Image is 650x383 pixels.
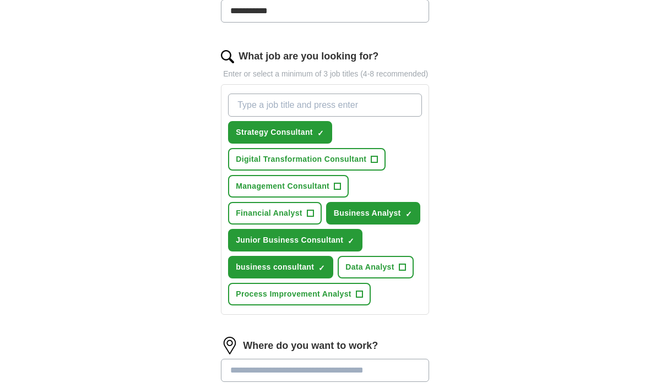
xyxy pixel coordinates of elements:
p: Enter or select a minimum of 3 job titles (4-8 recommended) [221,68,429,80]
span: Digital Transformation Consultant [236,154,366,165]
button: Management Consultant [228,175,349,198]
span: Junior Business Consultant [236,234,343,246]
span: Process Improvement Analyst [236,288,351,300]
button: Junior Business Consultant✓ [228,229,362,251]
span: ✓ [348,237,354,245]
span: business consultant [236,261,314,273]
button: Data Analyst [338,256,414,278]
span: ✓ [317,129,324,138]
img: location.png [221,337,239,354]
button: Digital Transformation Consultant [228,148,386,171]
button: Business Analyst✓ [326,202,420,225]
input: Type a job title and press enter [228,94,422,117]
span: Data Analyst [345,261,394,273]
span: Business Analyst [334,207,401,219]
img: search.png [221,50,234,63]
span: Management Consultant [236,180,329,192]
span: ✓ [318,264,325,272]
span: Strategy Consultant [236,127,313,138]
label: Where do you want to work? [243,338,378,353]
label: What job are you looking for? [239,49,378,64]
button: business consultant✓ [228,256,333,278]
button: Process Improvement Analyst [228,283,371,305]
button: Strategy Consultant✓ [228,121,332,144]
span: Financial Analyst [236,207,302,219]
button: Financial Analyst [228,202,322,225]
span: ✓ [405,210,412,218]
